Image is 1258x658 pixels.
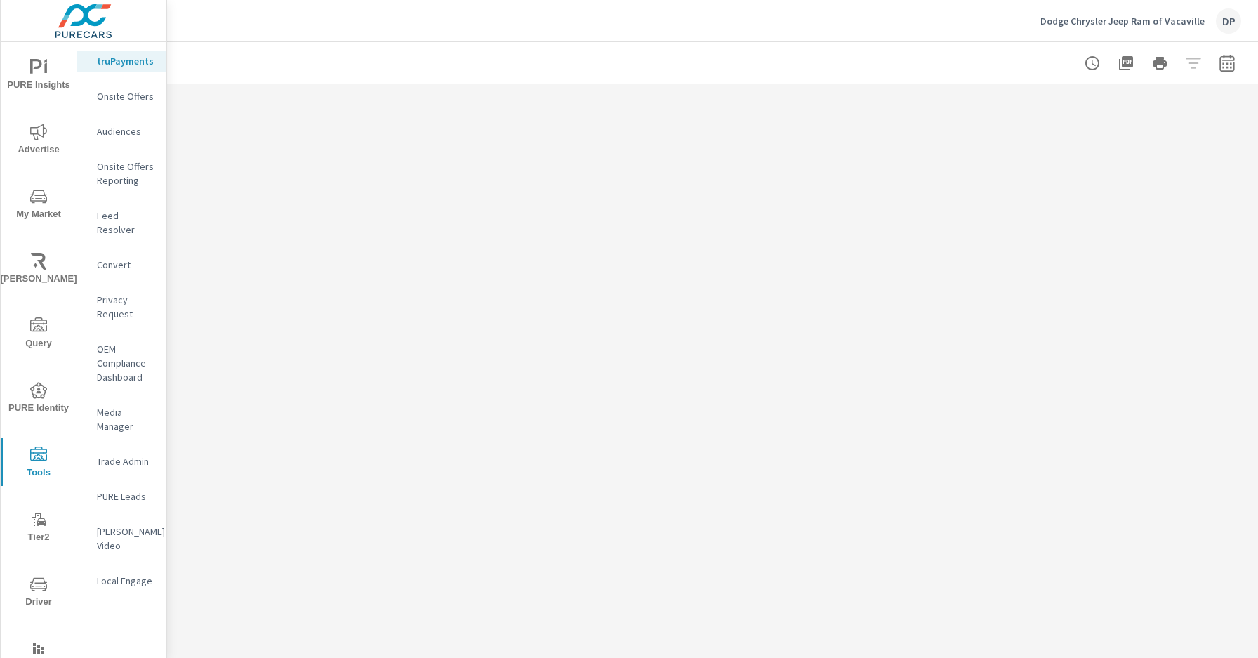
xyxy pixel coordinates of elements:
div: Onsite Offers [77,86,166,107]
span: Tier2 [5,511,72,546]
div: [PERSON_NAME] Video [77,521,166,556]
div: DP [1216,8,1241,34]
p: Dodge Chrysler Jeep Ram of Vacaville [1040,15,1205,27]
p: truPayments [97,54,155,68]
p: Feed Resolver [97,209,155,237]
span: My Market [5,188,72,223]
p: Local Engage [97,574,155,588]
div: Onsite Offers Reporting [77,156,166,191]
span: PURE Identity [5,382,72,416]
button: Print Report [1146,49,1174,77]
div: Media Manager [77,402,166,437]
span: Query [5,317,72,352]
p: OEM Compliance Dashboard [97,342,155,384]
span: Advertise [5,124,72,158]
span: Driver [5,576,72,610]
div: truPayments [77,51,166,72]
p: Onsite Offers Reporting [97,159,155,187]
p: PURE Leads [97,489,155,504]
p: Media Manager [97,405,155,433]
div: Audiences [77,121,166,142]
p: Onsite Offers [97,89,155,103]
div: PURE Leads [77,486,166,507]
p: Convert [97,258,155,272]
button: "Export Report to PDF" [1112,49,1140,77]
p: Privacy Request [97,293,155,321]
p: Trade Admin [97,454,155,468]
span: Tools [5,447,72,481]
p: Audiences [97,124,155,138]
div: OEM Compliance Dashboard [77,338,166,388]
span: PURE Insights [5,59,72,93]
div: Local Engage [77,570,166,591]
div: Trade Admin [77,451,166,472]
div: Feed Resolver [77,205,166,240]
div: Privacy Request [77,289,166,324]
span: [PERSON_NAME] [5,253,72,287]
button: Select Date Range [1213,49,1241,77]
p: [PERSON_NAME] Video [97,525,155,553]
div: Convert [77,254,166,275]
